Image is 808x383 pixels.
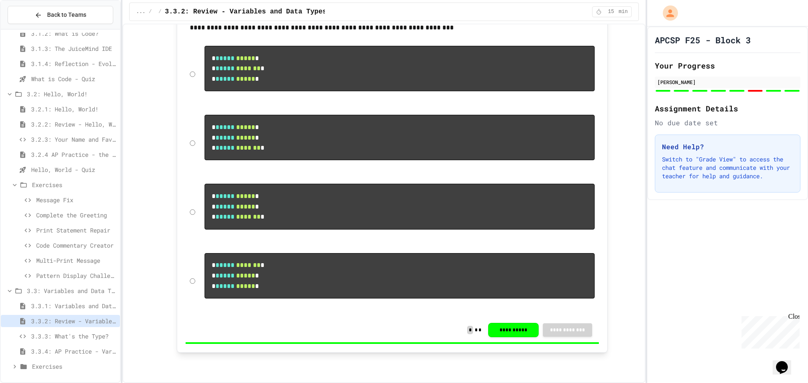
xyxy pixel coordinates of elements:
[8,6,113,24] button: Back to Teams
[31,105,117,114] span: 3.2.1: Hello, World!
[31,120,117,129] span: 3.2.2: Review - Hello, World!
[662,142,793,152] h3: Need Help?
[165,7,327,17] span: 3.3.2: Review - Variables and Data Types
[159,8,162,15] span: /
[31,135,117,144] span: 3.2.3: Your Name and Favorite Movie
[31,44,117,53] span: 3.1.3: The JuiceMind IDE
[655,118,800,128] div: No due date set
[149,8,151,15] span: /
[654,3,680,23] div: My Account
[31,165,117,174] span: Hello, World - Quiz
[3,3,58,53] div: Chat with us now!Close
[31,74,117,83] span: What is Code - Quiz
[31,317,117,325] span: 3.3.2: Review - Variables and Data Types
[36,226,117,235] span: Print Statement Repair
[136,8,146,15] span: ...
[604,8,618,15] span: 15
[36,211,117,219] span: Complete the Greeting
[27,90,117,98] span: 3.2: Hello, World!
[655,60,800,71] h2: Your Progress
[619,8,628,15] span: min
[36,241,117,250] span: Code Commentary Creator
[32,362,117,371] span: Exercises
[31,347,117,356] span: 3.3.4: AP Practice - Variables
[31,150,117,159] span: 3.2.4 AP Practice - the DISPLAY Procedure
[655,103,800,114] h2: Assignment Details
[27,286,117,295] span: 3.3: Variables and Data Types
[32,180,117,189] span: Exercises
[47,11,86,19] span: Back to Teams
[773,349,800,375] iframe: chat widget
[662,155,793,180] p: Switch to "Grade View" to access the chat feature and communicate with your teacher for help and ...
[36,256,117,265] span: Multi-Print Message
[36,271,117,280] span: Pattern Display Challenge
[31,29,117,38] span: 3.1.2: What is Code?
[655,34,751,46] h1: APCSP F25 - Block 3
[657,78,798,86] div: [PERSON_NAME]
[36,195,117,204] span: Message Fix
[738,313,800,349] iframe: chat widget
[31,301,117,310] span: 3.3.1: Variables and Data Types
[31,332,117,341] span: 3.3.3: What's the Type?
[31,59,117,68] span: 3.1.4: Reflection - Evolving Technology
